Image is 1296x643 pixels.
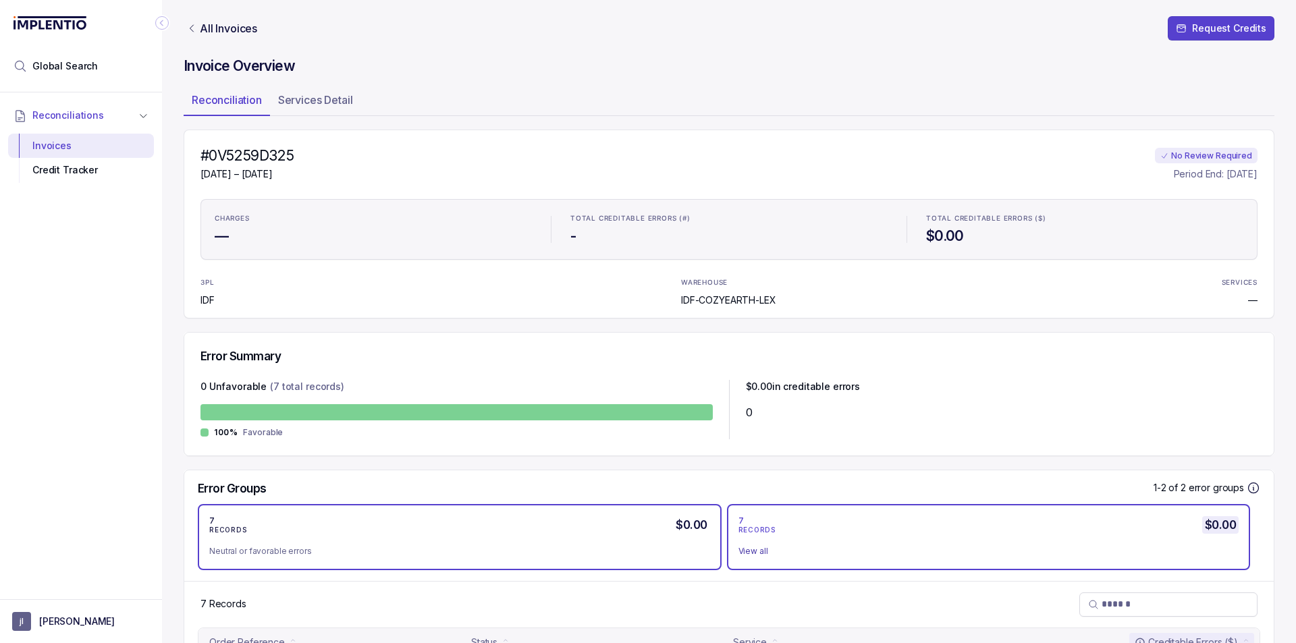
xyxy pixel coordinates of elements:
[681,293,776,307] p: IDF-COZYEARTH-LEX
[200,349,281,364] h5: Error Summary
[209,515,215,526] p: 7
[746,404,1258,420] div: 0
[243,426,283,439] p: Favorable
[200,380,267,396] p: 0 Unfavorable
[19,134,143,158] div: Invoices
[570,215,691,223] p: TOTAL CREDITABLE ERRORS (#)
[1189,481,1244,495] p: error groups
[12,612,150,631] button: User initials[PERSON_NAME]
[19,158,143,182] div: Credit Tracker
[8,131,154,186] div: Reconciliations
[215,215,250,223] p: CHARGES
[39,615,115,628] p: [PERSON_NAME]
[200,597,246,611] p: 7 Records
[215,227,532,246] h4: —
[926,215,1046,223] p: TOTAL CREDITABLE ERRORS ($)
[1192,22,1266,35] p: Request Credits
[184,89,1274,116] ul: Tab Group
[1168,16,1274,40] button: Request Credits
[681,279,728,287] p: WAREHOUSE
[270,380,344,396] p: (7 total records)
[200,597,246,611] div: Remaining page entries
[209,526,247,534] p: RECORDS
[209,544,699,558] div: Neutral or favorable errors
[278,92,353,108] p: Services Detail
[12,612,31,631] span: User initials
[570,227,888,246] h4: -
[918,205,1251,254] li: Statistic TOTAL CREDITABLE ERRORS ($)
[1155,148,1258,164] div: No Review Required
[673,516,709,534] h5: $0.00
[184,22,260,35] a: Link All Invoices
[214,427,238,438] p: 100%
[207,205,540,254] li: Statistic CHARGES
[184,89,270,116] li: Tab Reconciliation
[1174,167,1258,181] p: Period End: [DATE]
[184,57,1274,76] h4: Invoice Overview
[192,92,262,108] p: Reconciliation
[198,481,267,496] h5: Error Groups
[926,227,1243,246] h4: $0.00
[200,279,236,287] p: 3PL
[200,167,294,181] p: [DATE] – [DATE]
[154,15,170,31] div: Collapse Icon
[32,59,98,73] span: Global Search
[1202,516,1239,534] h5: $0.00
[738,544,1228,558] div: View all
[1154,481,1189,495] p: 1-2 of 2
[200,146,294,165] h4: #0V5259D325
[8,101,154,130] button: Reconciliations
[1248,293,1258,307] p: —
[200,199,1258,260] ul: Statistic Highlights
[200,22,257,35] p: All Invoices
[270,89,361,116] li: Tab Services Detail
[1222,279,1258,287] p: SERVICES
[562,205,896,254] li: Statistic TOTAL CREDITABLE ERRORS (#)
[746,380,861,396] p: $ 0.00 in creditable errors
[200,293,236,307] p: IDF
[738,515,745,526] p: 7
[32,109,104,122] span: Reconciliations
[738,526,776,534] p: RECORDS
